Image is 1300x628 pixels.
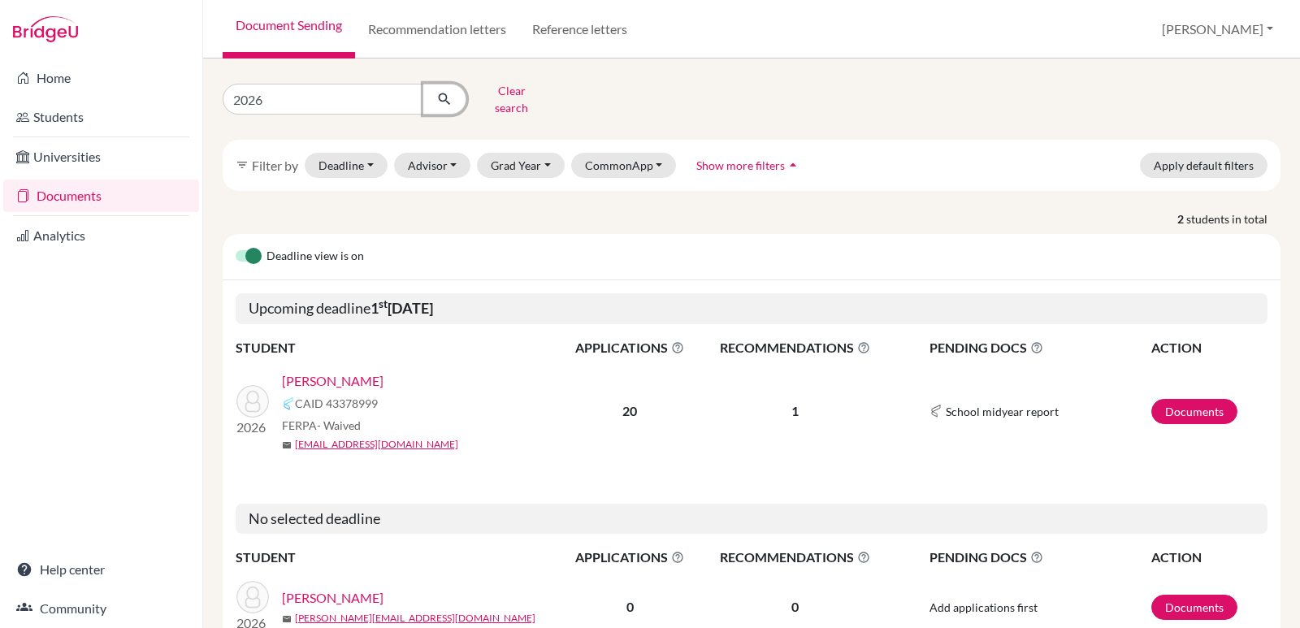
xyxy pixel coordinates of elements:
[477,153,565,178] button: Grad Year
[3,180,199,212] a: Documents
[3,62,199,94] a: Home
[561,338,699,357] span: APPLICATIONS
[266,247,364,266] span: Deadline view is on
[3,141,199,173] a: Universities
[317,418,361,432] span: - Waived
[282,588,383,608] a: [PERSON_NAME]
[282,440,292,450] span: mail
[3,592,199,625] a: Community
[282,417,361,434] span: FERPA
[929,600,1038,614] span: Add applications first
[561,548,699,567] span: APPLICATIONS
[929,338,1150,357] span: PENDING DOCS
[682,153,815,178] button: Show more filtersarrow_drop_up
[929,548,1150,567] span: PENDING DOCS
[223,84,424,115] input: Find student by name...
[3,219,199,252] a: Analytics
[295,395,378,412] span: CAID 43378999
[785,157,801,173] i: arrow_drop_up
[700,597,890,617] p: 0
[236,504,1267,535] h5: No selected deadline
[1151,399,1237,424] a: Documents
[946,403,1059,420] span: School midyear report
[305,153,388,178] button: Deadline
[13,16,78,42] img: Bridge-U
[1150,337,1267,358] th: ACTION
[3,553,199,586] a: Help center
[571,153,677,178] button: CommonApp
[700,548,890,567] span: RECOMMENDATIONS
[929,405,942,418] img: Common App logo
[236,385,269,418] img: Magezi, Christabel
[236,418,269,437] p: 2026
[379,297,388,310] sup: st
[236,158,249,171] i: filter_list
[1150,547,1267,568] th: ACTION
[3,101,199,133] a: Students
[295,437,458,452] a: [EMAIL_ADDRESS][DOMAIN_NAME]
[282,371,383,391] a: [PERSON_NAME]
[696,158,785,172] span: Show more filters
[1155,14,1280,45] button: [PERSON_NAME]
[282,397,295,410] img: Common App logo
[1186,210,1280,227] span: students in total
[1177,210,1186,227] strong: 2
[394,153,471,178] button: Advisor
[1140,153,1267,178] button: Apply default filters
[236,547,561,568] th: STUDENT
[700,338,890,357] span: RECOMMENDATIONS
[236,581,269,613] img: Magezi, Christabel
[282,614,292,624] span: mail
[252,158,298,173] span: Filter by
[236,337,561,358] th: STUDENT
[700,401,890,421] p: 1
[622,403,637,418] b: 20
[466,78,557,120] button: Clear search
[236,293,1267,324] h5: Upcoming deadline
[370,299,433,317] b: 1 [DATE]
[626,599,634,614] b: 0
[1151,595,1237,620] a: Documents
[295,611,535,626] a: [PERSON_NAME][EMAIL_ADDRESS][DOMAIN_NAME]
